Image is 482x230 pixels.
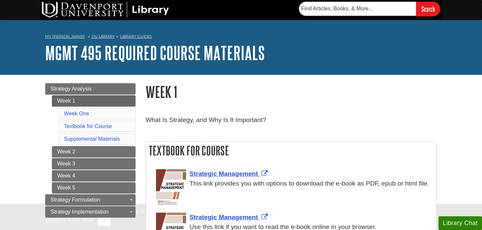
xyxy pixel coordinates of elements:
[52,146,136,157] a: Week 2
[45,83,136,95] a: Strategy Analysis
[45,83,136,218] div: Guide Page Menu
[52,95,136,107] a: Week 1
[45,194,136,206] a: Strategy Formulation
[146,142,436,159] h2: Textbook for Course
[120,34,152,39] a: Library Guides
[438,216,482,230] button: Library Chat
[189,170,269,177] a: Link opens in new window
[45,34,85,39] a: My [PERSON_NAME]
[156,169,186,208] img: Cover Art
[189,214,269,221] a: Link opens in new window
[64,111,89,116] a: Week One
[51,86,92,92] span: Strategy Analysis
[146,83,437,100] h1: Week 1
[51,209,108,215] span: Strategy Implementation
[52,182,136,194] a: Week 5
[92,34,115,39] a: DU Library
[52,158,136,169] a: Week 3
[64,136,120,142] a: Supplemental Materials
[51,197,100,203] span: Strategy Formulation
[189,214,258,221] span: Strategic Management
[189,170,258,177] span: Strategic Management
[146,115,437,125] p: What Is Strategy, and Why Is It Important?
[52,170,136,182] a: Week 4
[45,32,437,43] nav: breadcrumb
[416,2,440,16] input: Search
[45,206,136,218] a: Strategy Implementation
[42,2,169,18] img: DU Library
[64,123,112,129] a: Textbook for Course
[299,2,440,16] form: Searches DU Library's articles, books, and more
[299,2,416,16] input: Find Articles, Books, & More...
[45,42,265,63] a: MGMT 495 Required Course Materials
[156,179,433,189] div: This link provides you with options to download the e-book as PDF, epub or html file.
